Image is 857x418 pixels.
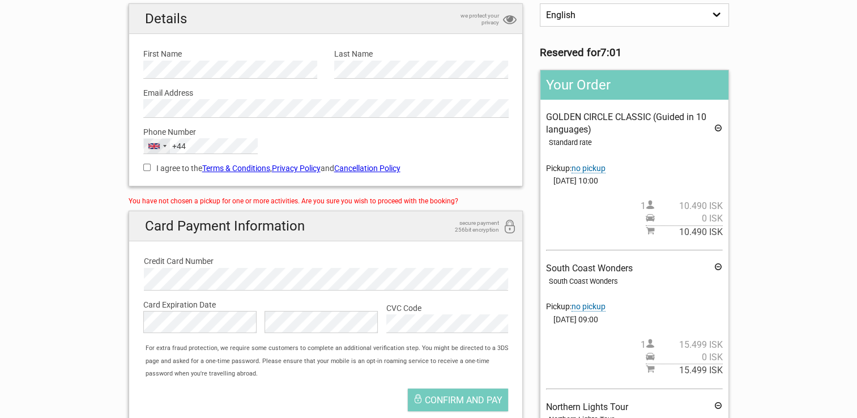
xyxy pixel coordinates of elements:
a: Cancellation Policy [334,164,400,173]
div: Standard rate [549,137,722,149]
span: Pickup price [646,212,723,225]
i: privacy protection [503,12,517,28]
h2: Card Payment Information [129,211,523,241]
span: 1 person(s) [641,339,723,351]
a: Privacy Policy [272,164,321,173]
span: 0 ISK [655,351,723,364]
label: Card Expiration Date [143,298,509,311]
span: 15.499 ISK [655,364,723,377]
h2: Your Order [540,70,728,100]
span: South Coast Wonders [546,263,633,274]
button: Confirm and pay [408,389,508,411]
label: Credit Card Number [144,255,508,267]
div: +44 [172,140,186,152]
div: South Coast Wonders [549,275,722,288]
h3: Reserved for [540,46,728,59]
button: Open LiveChat chat widget [130,18,144,31]
span: Pickup: [546,302,606,312]
i: 256bit encryption [503,220,517,235]
span: 0 ISK [655,212,723,225]
a: Terms & Conditions [202,164,270,173]
label: Phone Number [143,126,509,138]
span: Pickup price [646,351,723,364]
span: Pickup: [546,164,606,173]
span: [DATE] 10:00 [546,174,722,187]
span: 15.499 ISK [655,339,723,351]
button: Selected country [144,139,186,153]
span: 1 person(s) [641,200,723,212]
span: GOLDEN CIRCLE CLASSIC (Guided in 10 languages) [546,112,706,135]
span: [DATE] 09:00 [546,313,722,326]
span: Confirm and pay [425,395,502,406]
span: 10.490 ISK [655,226,723,238]
span: Subtotal [646,364,723,377]
div: You have not chosen a pickup for one or more activities. Are you sure you wish to proceed with th... [129,195,523,207]
p: We're away right now. Please check back later! [16,20,128,29]
label: First Name [143,48,317,60]
div: For extra fraud protection, we require some customers to complete an additional verification step... [140,342,522,380]
label: Last Name [334,48,508,60]
span: we protect your privacy [442,12,499,26]
span: 10.490 ISK [655,200,723,212]
label: CVC Code [386,302,508,314]
span: Change pickup place [572,302,606,312]
label: I agree to the , and [143,162,509,174]
strong: 7:01 [600,46,622,59]
label: Email Address [143,87,509,99]
span: Change pickup place [572,164,606,173]
span: Northern Lights Tour [546,402,628,412]
span: secure payment 256bit encryption [442,220,499,233]
span: Subtotal [646,225,723,238]
h2: Details [129,4,523,34]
